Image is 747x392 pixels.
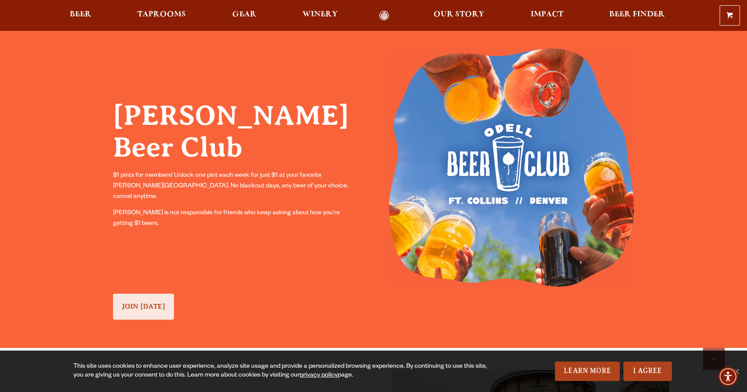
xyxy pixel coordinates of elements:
[122,302,165,310] span: JOIN [DATE]
[113,171,358,202] p: $1 pints for members! Unlock one pint each week for just $1 at your favorite [PERSON_NAME][GEOGRA...
[64,11,97,21] a: Beer
[137,11,186,18] span: Taprooms
[132,11,192,21] a: Taprooms
[300,372,338,379] a: privacy policy
[531,11,563,18] span: Impact
[434,11,484,18] span: Our Story
[302,11,338,18] span: Winery
[113,100,358,164] h2: [PERSON_NAME] Beer Club
[113,294,174,320] a: JOIN [DATE]
[428,11,490,21] a: Our Story
[232,11,257,18] span: Gear
[367,11,400,21] a: Odell Home
[113,287,174,321] div: See Our Full LineUp
[389,49,634,287] img: Odell Beer Club Ft Collins Denver
[555,362,620,381] a: Learn More
[525,11,569,21] a: Impact
[703,348,725,370] a: Scroll to top
[297,11,343,21] a: Winery
[623,362,672,381] a: I Agree
[113,208,358,229] p: [PERSON_NAME] is not responsible for friends who keep asking about how you’re getting $1 beers.
[73,362,495,380] div: This site uses cookies to enhance user experience, analyze site usage and provide a personalized ...
[718,367,738,386] div: Accessibility Menu
[226,11,262,21] a: Gear
[609,11,665,18] span: Beer Finder
[604,11,671,21] a: Beer Finder
[70,11,91,18] span: Beer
